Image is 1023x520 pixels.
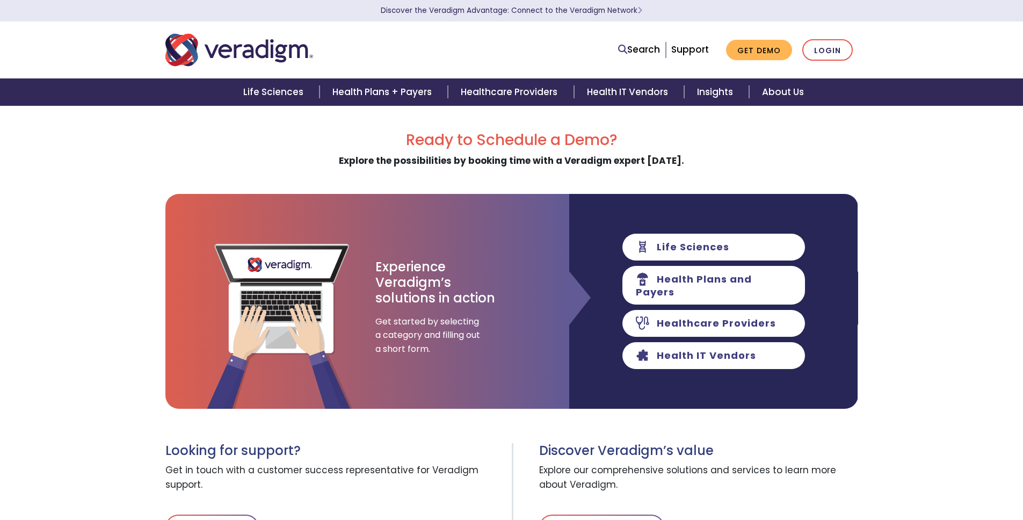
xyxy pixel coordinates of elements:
[574,78,684,106] a: Health IT Vendors
[339,154,684,167] strong: Explore the possibilities by booking time with a Veradigm expert [DATE].
[749,78,817,106] a: About Us
[165,131,858,149] h2: Ready to Schedule a Demo?
[448,78,574,106] a: Healthcare Providers
[637,5,642,16] span: Learn More
[802,39,853,61] a: Login
[165,32,313,68] img: Veradigm logo
[671,43,709,56] a: Support
[375,259,496,306] h3: Experience Veradigm’s solutions in action
[684,78,749,106] a: Insights
[320,78,448,106] a: Health Plans + Payers
[726,40,792,61] a: Get Demo
[230,78,320,106] a: Life Sciences
[165,443,504,459] h3: Looking for support?
[381,5,642,16] a: Discover the Veradigm Advantage: Connect to the Veradigm NetworkLearn More
[539,443,858,459] h3: Discover Veradigm’s value
[375,315,483,356] span: Get started by selecting a category and filling out a short form.
[539,459,858,497] span: Explore our comprehensive solutions and services to learn more about Veradigm.
[165,459,504,497] span: Get in touch with a customer success representative for Veradigm support.
[618,42,660,57] a: Search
